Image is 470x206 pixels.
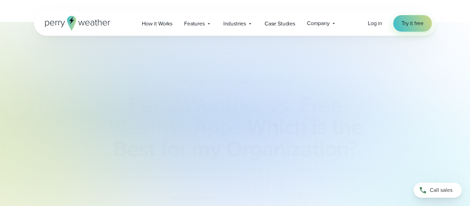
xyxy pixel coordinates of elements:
span: Case Studies [265,20,295,28]
a: Log in [368,19,382,28]
span: Features [184,20,205,28]
span: Call sales [430,186,452,194]
a: Try it free [393,15,432,32]
span: How it Works [142,20,172,28]
span: Try it free [402,19,424,28]
a: Case Studies [259,17,301,31]
span: Company [307,19,330,28]
span: Log in [368,19,382,27]
span: Industries [223,20,246,28]
a: Call sales [414,183,462,198]
a: How it Works [136,17,178,31]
